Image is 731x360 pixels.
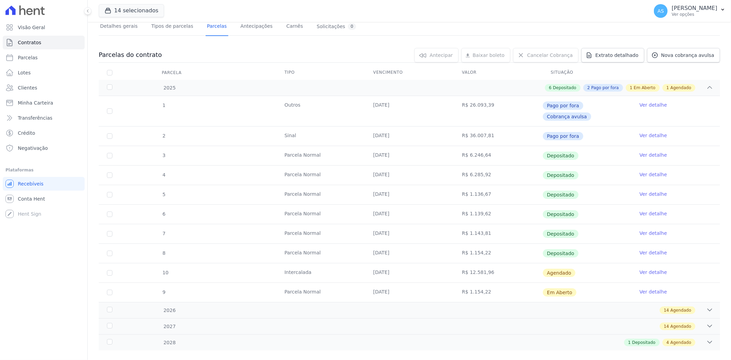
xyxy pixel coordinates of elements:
[667,85,669,91] span: 1
[162,153,166,158] span: 3
[630,85,633,91] span: 1
[670,307,691,313] span: Agendado
[107,108,112,114] input: Só é possível selecionar pagamentos em aberto
[543,132,583,140] span: Pago por fora
[454,96,543,126] td: R$ 26.093,39
[18,130,35,136] span: Crédito
[239,18,274,36] a: Antecipações
[3,111,85,125] a: Transferências
[543,65,631,80] th: Situação
[162,133,166,139] span: 2
[639,132,667,139] a: Ver detalhe
[154,66,190,80] div: Parcela
[5,166,82,174] div: Plataformas
[365,166,454,185] td: [DATE]
[18,39,41,46] span: Contratos
[454,166,543,185] td: R$ 6.285,92
[99,51,162,59] h3: Parcelas do contrato
[543,171,578,179] span: Depositado
[658,9,664,13] span: AS
[672,12,717,17] p: Ver opções
[670,323,691,329] span: Agendado
[639,288,667,295] a: Ver detalhe
[454,224,543,243] td: R$ 1.143,81
[276,146,365,165] td: Parcela Normal
[543,269,575,277] span: Agendado
[162,270,169,275] span: 10
[276,244,365,263] td: Parcela Normal
[543,210,578,218] span: Depositado
[454,283,543,302] td: R$ 1.154,22
[581,48,644,62] a: Extrato detalhado
[162,289,166,295] span: 9
[18,99,53,106] span: Minha Carteira
[276,127,365,146] td: Sinal
[163,84,176,92] span: 2025
[99,4,164,17] button: 14 selecionados
[276,263,365,283] td: Intercalada
[315,18,357,36] a: Solicitações0
[454,244,543,263] td: R$ 1.154,22
[3,126,85,140] a: Crédito
[667,339,669,346] span: 4
[639,191,667,197] a: Ver detalhe
[365,205,454,224] td: [DATE]
[276,65,365,80] th: Tipo
[3,96,85,110] a: Minha Carteira
[3,66,85,80] a: Lotes
[107,192,112,197] input: Só é possível selecionar pagamentos em aberto
[543,191,578,199] span: Depositado
[18,69,31,76] span: Lotes
[163,307,176,314] span: 2026
[3,21,85,34] a: Visão Geral
[454,146,543,165] td: R$ 6.246,64
[672,5,717,12] p: [PERSON_NAME]
[18,84,37,91] span: Clientes
[632,339,655,346] span: Depositado
[670,85,691,91] span: Agendado
[454,263,543,283] td: R$ 12.581,96
[628,339,631,346] span: 1
[162,172,166,178] span: 4
[276,205,365,224] td: Parcela Normal
[639,210,667,217] a: Ver detalhe
[647,48,720,62] a: Nova cobrança avulsa
[365,185,454,204] td: [DATE]
[3,81,85,95] a: Clientes
[162,192,166,197] span: 5
[365,244,454,263] td: [DATE]
[3,36,85,49] a: Contratos
[276,283,365,302] td: Parcela Normal
[285,18,304,36] a: Carnês
[18,54,38,61] span: Parcelas
[454,127,543,146] td: R$ 36.007,81
[163,339,176,346] span: 2028
[206,18,228,36] a: Parcelas
[639,230,667,237] a: Ver detalhe
[150,18,195,36] a: Tipos de parcelas
[3,51,85,64] a: Parcelas
[365,224,454,243] td: [DATE]
[648,1,731,21] button: AS [PERSON_NAME] Ver opções
[543,101,583,110] span: Pago por fora
[454,185,543,204] td: R$ 1.136,67
[18,145,48,152] span: Negativação
[365,65,454,80] th: Vencimento
[107,133,112,139] input: Só é possível selecionar pagamentos em aberto
[670,339,691,346] span: Agendado
[276,166,365,185] td: Parcela Normal
[553,85,576,91] span: Depositado
[276,185,365,204] td: Parcela Normal
[162,231,166,236] span: 7
[18,180,44,187] span: Recebíveis
[107,153,112,158] input: Só é possível selecionar pagamentos em aberto
[595,52,638,59] span: Extrato detalhado
[365,96,454,126] td: [DATE]
[543,249,578,257] span: Depositado
[591,85,619,91] span: Pago por fora
[587,85,590,91] span: 2
[639,152,667,158] a: Ver detalhe
[365,127,454,146] td: [DATE]
[454,65,543,80] th: Valor
[107,270,112,276] input: default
